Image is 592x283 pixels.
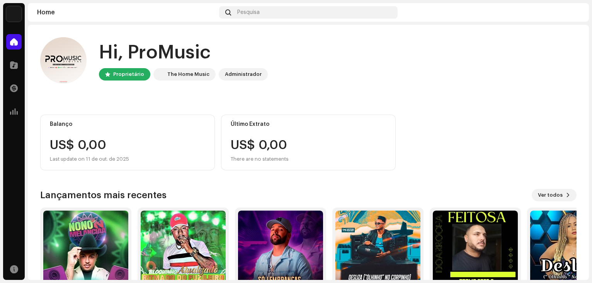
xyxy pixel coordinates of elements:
[6,6,22,22] img: c86870aa-2232-4ba3-9b41-08f587110171
[40,37,87,84] img: 3855b57e-1267-4b8d-acd9-13795e633ae2
[37,9,216,15] div: Home
[237,9,260,15] span: Pesquisa
[50,154,205,164] div: Last update on 11 de out. de 2025
[40,189,167,201] h3: Lançamentos mais recentes
[532,189,577,201] button: Ver todos
[567,6,580,19] img: 3855b57e-1267-4b8d-acd9-13795e633ae2
[50,121,205,127] div: Balanço
[167,70,209,79] div: The Home Music
[225,70,262,79] div: Administrador
[231,121,386,127] div: Último Extrato
[221,115,396,170] re-o-card-value: Último Extrato
[538,187,563,203] span: Ver todos
[113,70,144,79] div: Proprietário
[99,40,268,65] div: Hi, ProMusic
[40,115,215,170] re-o-card-value: Balanço
[155,70,164,79] img: c86870aa-2232-4ba3-9b41-08f587110171
[231,154,289,164] div: There are no statements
